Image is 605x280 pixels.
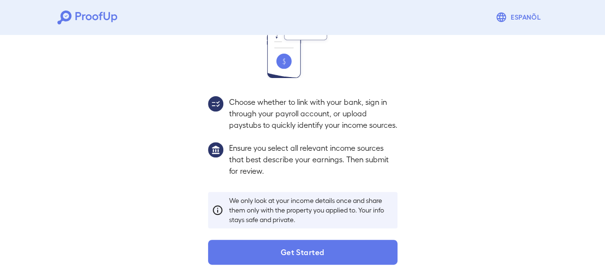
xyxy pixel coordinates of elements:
img: transfer_money.svg [267,9,339,78]
button: Espanõl [492,8,548,27]
img: group2.svg [208,96,223,112]
p: Ensure you select all relevant income sources that best describe your earnings. Then submit for r... [229,142,397,177]
p: Choose whether to link with your bank, sign in through your payroll account, or upload paystubs t... [229,96,397,131]
img: group1.svg [208,142,223,157]
button: Get Started [208,240,397,265]
p: We only look at your income details once and share them only with the property you applied to. Yo... [229,196,394,224]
